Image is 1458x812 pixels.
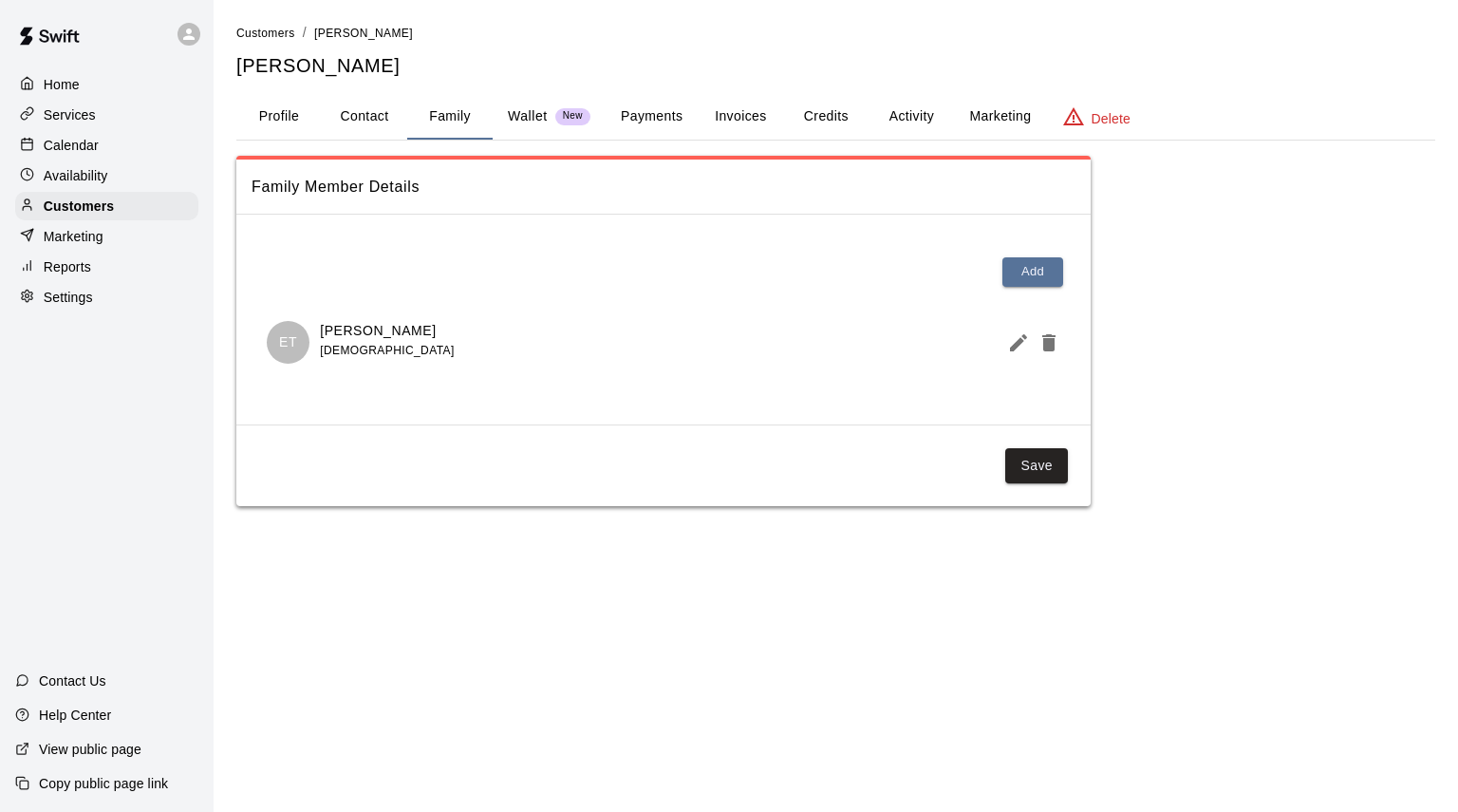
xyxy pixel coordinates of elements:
p: View public page [39,740,141,759]
a: Customers [15,192,198,220]
p: Settings [44,288,93,307]
a: Marketing [15,222,198,251]
p: Contact Us [39,671,106,690]
button: Marketing [954,94,1046,140]
button: Credits [783,94,869,140]
p: Copy public page link [39,774,168,793]
span: Family Member Details [252,175,1075,199]
button: Family [407,94,493,140]
a: Reports [15,253,198,281]
li: / [303,23,307,43]
p: Help Center [39,706,111,725]
a: Availability [15,161,198,190]
p: ET [279,332,297,352]
nav: breadcrumb [236,23,1435,44]
button: Payments [606,94,698,140]
p: Services [44,105,96,124]
button: Edit Member [1000,324,1030,362]
p: Wallet [508,106,548,126]
button: Add [1002,257,1063,287]
a: Settings [15,283,198,312]
a: Services [15,101,198,129]
button: Activity [869,94,954,140]
p: Delete [1092,109,1131,128]
p: [PERSON_NAME] [320,321,454,341]
a: Customers [236,25,295,40]
a: Calendar [15,131,198,160]
button: Contact [322,94,407,140]
button: Delete [1030,324,1060,362]
p: Availability [44,166,108,185]
span: Customers [236,27,295,40]
span: [PERSON_NAME] [314,27,413,40]
button: Save [1005,448,1068,483]
span: New [555,110,590,123]
a: Home [15,70,198,99]
div: Evan Thompson [267,321,309,364]
span: [DEMOGRAPHIC_DATA] [320,344,454,357]
button: Invoices [698,94,783,140]
p: Reports [44,257,91,276]
p: Home [44,75,80,94]
button: Profile [236,94,322,140]
p: Marketing [44,227,103,246]
h5: [PERSON_NAME] [236,53,1435,79]
p: Customers [44,197,114,216]
p: Calendar [44,136,99,155]
div: basic tabs example [236,94,1435,140]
